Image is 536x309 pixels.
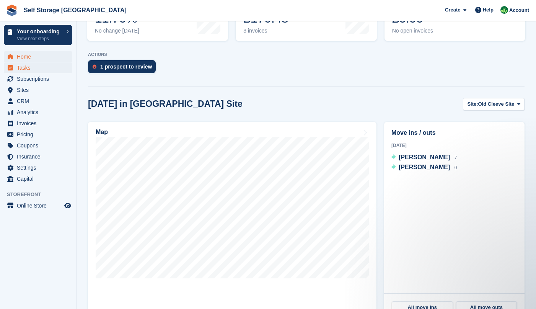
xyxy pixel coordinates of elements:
div: [DATE] [391,142,517,149]
a: menu [4,85,72,95]
span: [PERSON_NAME] [399,154,450,160]
a: menu [4,162,72,173]
span: Coupons [17,140,63,151]
span: Insurance [17,151,63,162]
span: Pricing [17,129,63,140]
span: Home [17,51,63,62]
span: Tasks [17,62,63,73]
a: menu [4,173,72,184]
span: Account [509,7,529,14]
span: Old Cleeve Site [478,100,515,108]
a: menu [4,74,72,84]
img: Mackenzie Wells [500,6,508,14]
span: Sites [17,85,63,95]
div: 3 invoices [243,28,300,34]
h2: Move ins / outs [391,128,517,137]
a: menu [4,96,72,106]
div: No change [DATE] [95,28,139,34]
span: Storefront [7,191,76,198]
a: Your onboarding View next steps [4,25,72,45]
a: menu [4,129,72,140]
a: menu [4,118,72,129]
a: [PERSON_NAME] 0 [391,163,457,173]
a: Preview store [63,201,72,210]
span: Online Store [17,200,63,211]
a: menu [4,107,72,118]
p: Your onboarding [17,29,62,34]
span: Settings [17,162,63,173]
button: Site: Old Cleeve Site [463,98,525,111]
span: Capital [17,173,63,184]
a: Self Storage [GEOGRAPHIC_DATA] [21,4,130,16]
div: No open invoices [392,28,445,34]
span: 0 [455,165,457,170]
img: prospect-51fa495bee0391a8d652442698ab0144808aea92771e9ea1ae160a38d050c398.svg [93,64,96,69]
a: [PERSON_NAME] 7 [391,153,457,163]
a: menu [4,51,72,62]
a: menu [4,151,72,162]
span: [PERSON_NAME] [399,164,450,170]
span: Site: [467,100,478,108]
p: ACTIONS [88,52,525,57]
span: Subscriptions [17,74,63,84]
p: View next steps [17,35,62,42]
a: menu [4,200,72,211]
span: Analytics [17,107,63,118]
h2: Map [96,129,108,136]
a: menu [4,140,72,151]
div: 1 prospect to review [100,64,152,70]
span: Create [445,6,460,14]
span: Invoices [17,118,63,129]
img: stora-icon-8386f47178a22dfd0bd8f6a31ec36ba5ce8667c1dd55bd0f319d3a0aa187defe.svg [6,5,18,16]
a: 1 prospect to review [88,60,160,77]
span: 7 [455,155,457,160]
h2: [DATE] in [GEOGRAPHIC_DATA] Site [88,99,243,109]
span: Help [483,6,494,14]
a: menu [4,62,72,73]
span: CRM [17,96,63,106]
